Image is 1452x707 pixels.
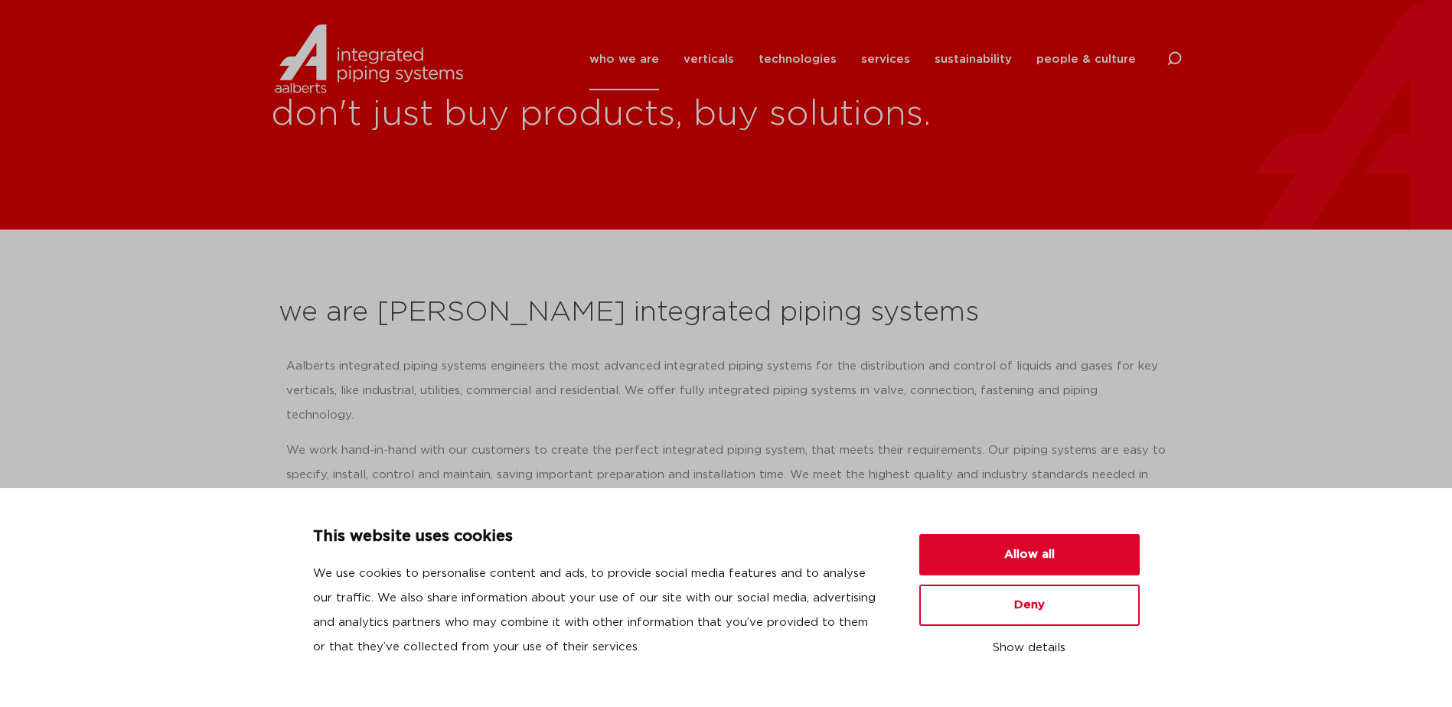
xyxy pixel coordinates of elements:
[759,28,837,90] a: technologies
[286,438,1166,512] p: We work hand-in-hand with our customers to create the perfect integrated piping system, that meet...
[279,295,1174,331] h2: we are [PERSON_NAME] integrated piping systems
[313,525,883,549] p: This website uses cookies
[919,534,1140,575] button: Allow all
[935,28,1012,90] a: sustainability
[589,28,659,90] a: who we are
[861,28,910,90] a: services
[1036,28,1136,90] a: people & culture
[919,635,1140,661] button: Show details
[684,28,734,90] a: verticals
[589,28,1136,90] nav: Menu
[313,562,883,660] p: We use cookies to personalise content and ads, to provide social media features and to analyse ou...
[919,585,1140,626] button: Deny
[286,354,1166,428] p: Aalberts integrated piping systems engineers the most advanced integrated piping systems for the ...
